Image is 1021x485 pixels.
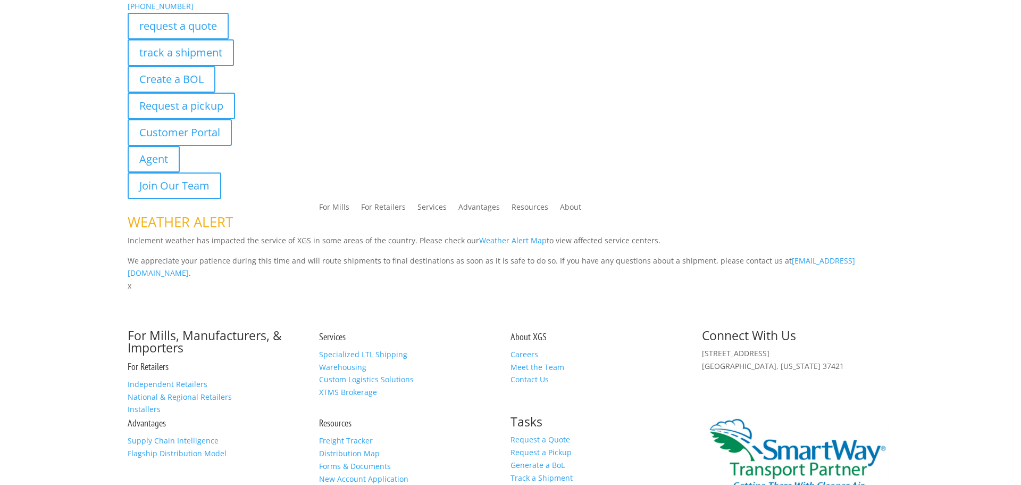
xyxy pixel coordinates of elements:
[510,349,538,359] a: Careers
[510,460,565,470] a: Generate a BoL
[417,203,447,215] a: Services
[319,362,366,372] a: Warehousing
[128,93,235,119] a: Request a pickup
[319,435,373,446] a: Freight Tracker
[128,39,234,66] a: track a shipment
[702,372,712,382] img: group-6
[128,13,229,39] a: request a quote
[510,362,564,372] a: Meet the Team
[128,212,233,232] span: WEATHER ALERT
[510,331,547,343] a: About XGS
[128,360,169,373] a: For Retailers
[319,461,391,471] a: Forms & Documents
[702,347,893,373] p: [STREET_ADDRESS] [GEOGRAPHIC_DATA], [US_STATE] 37421
[560,203,581,215] a: About
[128,234,893,254] p: Inclement weather has impacted the service of XGS in some areas of the country. Please check our ...
[510,374,549,384] a: Contact Us
[128,280,893,292] p: x
[458,203,500,215] a: Advantages
[319,417,352,429] a: Resources
[361,203,406,215] a: For Retailers
[319,387,377,397] a: XTMS Brokerage
[128,292,893,314] h1: Contact Us
[128,435,219,446] a: Supply Chain Intelligence
[319,474,408,484] a: New Account Application
[128,404,161,414] a: Installers
[510,473,573,483] a: Track a Shipment
[128,1,194,11] a: [PHONE_NUMBER]
[510,434,570,445] a: Request a Quote
[319,448,380,458] a: Distribution Map
[128,392,232,402] a: National & Regional Retailers
[128,146,180,172] a: Agent
[128,327,282,356] a: For Mills, Manufacturers, & Importers
[128,119,232,146] a: Customer Portal
[319,349,407,359] a: Specialized LTL Shipping
[510,416,702,433] h2: Tasks
[702,330,893,347] h2: Connect With Us
[128,417,166,429] a: Advantages
[128,314,893,326] p: Complete the form below and a member of our team will be in touch within 24 hours.
[319,374,414,384] a: Custom Logistics Solutions
[512,203,548,215] a: Resources
[128,172,221,199] a: Join Our Team
[319,331,346,343] a: Services
[128,448,227,458] a: Flagship Distribution Model
[128,66,215,93] a: Create a BOL
[128,254,893,280] p: We appreciate your patience during this time and will route shipments to final destinations as so...
[479,235,547,245] a: Weather Alert Map
[510,447,572,457] a: Request a Pickup
[128,379,207,389] a: Independent Retailers
[319,203,349,215] a: For Mills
